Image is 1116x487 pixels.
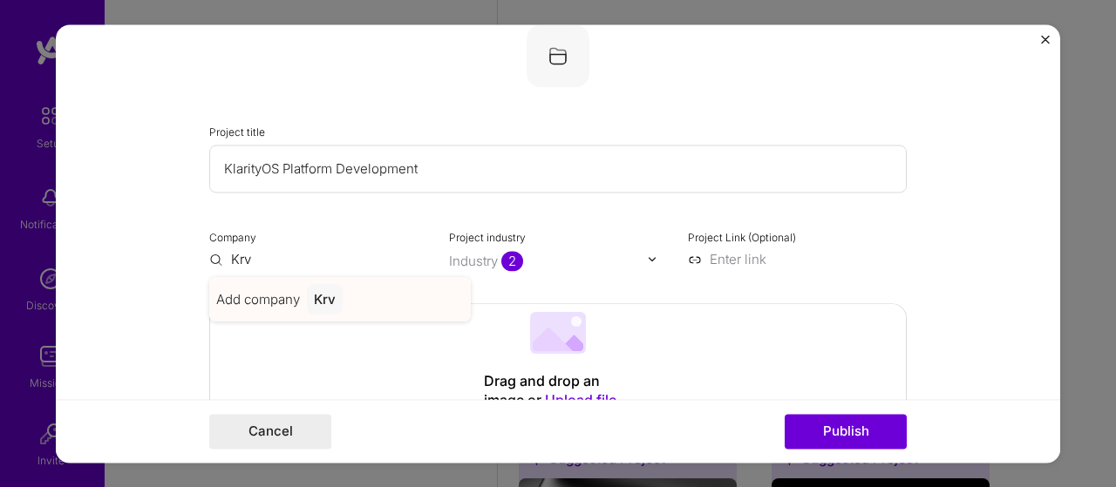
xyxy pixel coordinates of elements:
label: Project industry [449,231,526,244]
input: Enter name or website [209,250,428,268]
img: drop icon [647,254,657,264]
span: Upload file [545,391,616,409]
input: Enter the name of the project [209,145,907,193]
span: 2 [501,251,523,271]
button: Cancel [209,414,331,449]
div: Drag and drop an image or Upload fileWe recommend uploading at least 4 images.1600x1200px or high... [209,303,907,460]
button: Publish [785,414,907,449]
input: Enter link [688,250,907,268]
img: Company logo [527,24,589,87]
label: Project title [209,125,265,139]
div: Krv [307,284,343,315]
span: Add company [216,290,300,308]
div: Industry [449,252,523,270]
div: Drag and drop an image or [484,372,632,410]
button: Close [1041,35,1050,53]
label: Company [209,231,256,244]
label: Project Link (Optional) [688,231,796,244]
